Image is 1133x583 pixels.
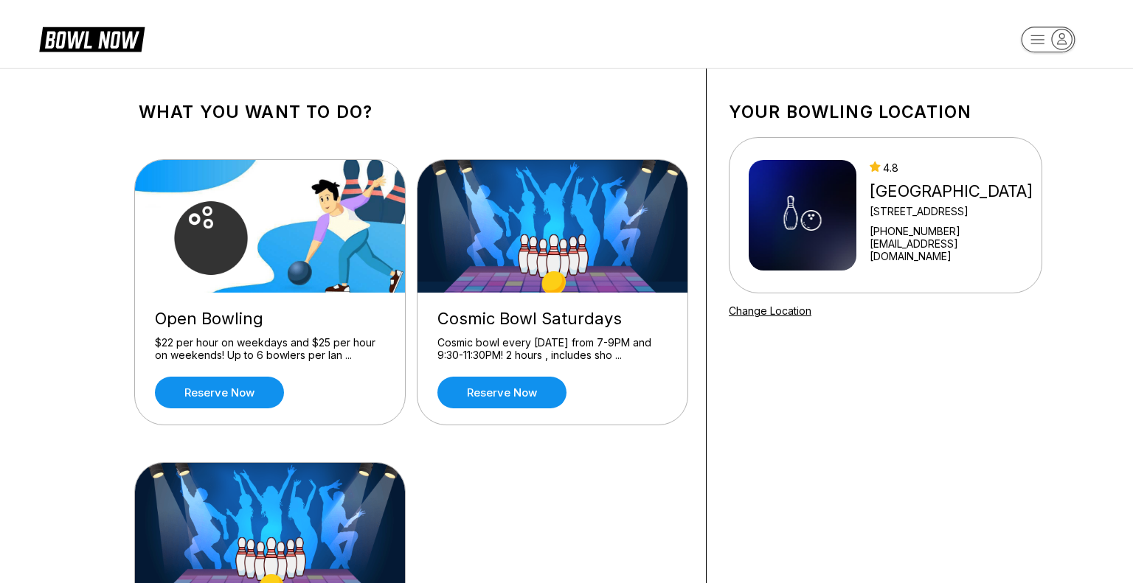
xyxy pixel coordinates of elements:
[749,160,856,270] img: Midway Berkeley Springs
[139,102,684,122] h1: What you want to do?
[870,181,1036,201] div: [GEOGRAPHIC_DATA]
[155,336,385,362] div: $22 per hour on weekdays and $25 per hour on weekends! Up to 6 bowlers per lan ...
[870,237,1036,262] a: [EMAIL_ADDRESS][DOMAIN_NAME]
[870,161,1036,174] div: 4.8
[870,225,1036,237] div: [PHONE_NUMBER]
[437,377,566,408] a: Reserve now
[155,377,284,408] a: Reserve now
[417,160,689,293] img: Cosmic Bowl Saturdays
[437,336,668,362] div: Cosmic bowl every [DATE] from 7-9PM and 9:30-11:30PM! 2 hours , includes sho ...
[155,309,385,329] div: Open Bowling
[135,160,406,293] img: Open Bowling
[729,102,1042,122] h1: Your bowling location
[437,309,668,329] div: Cosmic Bowl Saturdays
[729,304,811,317] a: Change Location
[870,205,1036,217] div: [STREET_ADDRESS]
